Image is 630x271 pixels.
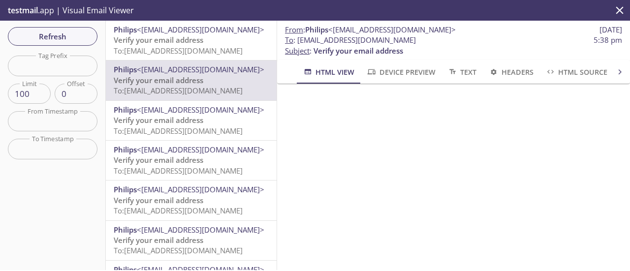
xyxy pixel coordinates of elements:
[285,35,622,56] p: :
[447,66,476,78] span: Text
[114,25,137,34] span: Philips
[137,145,264,154] span: <[EMAIL_ADDRESS][DOMAIN_NAME]>
[594,35,622,45] span: 5:38 pm
[114,195,203,205] span: Verify your email address
[314,46,403,56] span: Verify your email address
[114,115,203,125] span: Verify your email address
[114,75,203,85] span: Verify your email address
[285,25,456,35] span: :
[16,30,90,43] span: Refresh
[8,5,38,16] span: testmail
[285,35,293,45] span: To
[106,181,277,220] div: Philips<[EMAIL_ADDRESS][DOMAIN_NAME]>Verify your email addressTo:[EMAIL_ADDRESS][DOMAIN_NAME]
[114,235,203,245] span: Verify your email address
[137,105,264,115] span: <[EMAIL_ADDRESS][DOMAIN_NAME]>
[114,64,137,74] span: Philips
[137,64,264,74] span: <[EMAIL_ADDRESS][DOMAIN_NAME]>
[8,27,97,46] button: Refresh
[106,60,277,100] div: Philips<[EMAIL_ADDRESS][DOMAIN_NAME]>Verify your email addressTo:[EMAIL_ADDRESS][DOMAIN_NAME]
[106,21,277,60] div: Philips<[EMAIL_ADDRESS][DOMAIN_NAME]>Verify your email addressTo:[EMAIL_ADDRESS][DOMAIN_NAME]
[114,86,243,95] span: To: [EMAIL_ADDRESS][DOMAIN_NAME]
[114,46,243,56] span: To: [EMAIL_ADDRESS][DOMAIN_NAME]
[114,206,243,215] span: To: [EMAIL_ADDRESS][DOMAIN_NAME]
[305,25,328,34] span: Philips
[488,66,533,78] span: Headers
[106,101,277,140] div: Philips<[EMAIL_ADDRESS][DOMAIN_NAME]>Verify your email addressTo:[EMAIL_ADDRESS][DOMAIN_NAME]
[599,25,622,35] span: [DATE]
[114,225,137,235] span: Philips
[114,155,203,165] span: Verify your email address
[545,66,607,78] span: HTML Source
[137,184,264,194] span: <[EMAIL_ADDRESS][DOMAIN_NAME]>
[285,35,416,45] span: : [EMAIL_ADDRESS][DOMAIN_NAME]
[303,66,354,78] span: HTML View
[106,141,277,180] div: Philips<[EMAIL_ADDRESS][DOMAIN_NAME]>Verify your email addressTo:[EMAIL_ADDRESS][DOMAIN_NAME]
[328,25,456,34] span: <[EMAIL_ADDRESS][DOMAIN_NAME]>
[106,221,277,260] div: Philips<[EMAIL_ADDRESS][DOMAIN_NAME]>Verify your email addressTo:[EMAIL_ADDRESS][DOMAIN_NAME]
[114,145,137,154] span: Philips
[137,225,264,235] span: <[EMAIL_ADDRESS][DOMAIN_NAME]>
[114,105,137,115] span: Philips
[114,126,243,136] span: To: [EMAIL_ADDRESS][DOMAIN_NAME]
[114,184,137,194] span: Philips
[285,46,310,56] span: Subject
[114,35,203,45] span: Verify your email address
[114,245,243,255] span: To: [EMAIL_ADDRESS][DOMAIN_NAME]
[285,25,303,34] span: From
[114,166,243,176] span: To: [EMAIL_ADDRESS][DOMAIN_NAME]
[366,66,435,78] span: Device Preview
[137,25,264,34] span: <[EMAIL_ADDRESS][DOMAIN_NAME]>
